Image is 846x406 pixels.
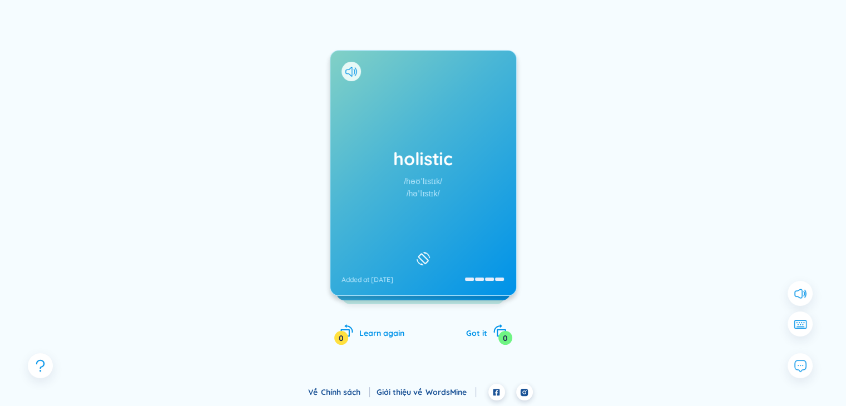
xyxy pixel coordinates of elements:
span: rotate-right [493,324,507,338]
div: 0 [498,331,512,345]
font: Giới thiệu về [377,387,422,397]
span: question [33,359,47,373]
div: Added at [DATE] [342,275,393,284]
font: WordsMine [426,387,467,397]
a: WordsMine [426,387,476,397]
a: Chính sách [321,387,370,397]
span: Learn again [359,328,404,338]
button: question [28,353,53,378]
span: Got it [466,328,487,338]
font: Chính sách [321,387,360,397]
div: /həˈlɪstɪk/ [407,187,440,200]
span: rotate-left [340,324,354,338]
h1: holistic [342,146,505,171]
div: /həʊˈlɪstɪk/ [404,175,442,187]
div: 0 [334,331,348,345]
font: Về [308,387,318,397]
